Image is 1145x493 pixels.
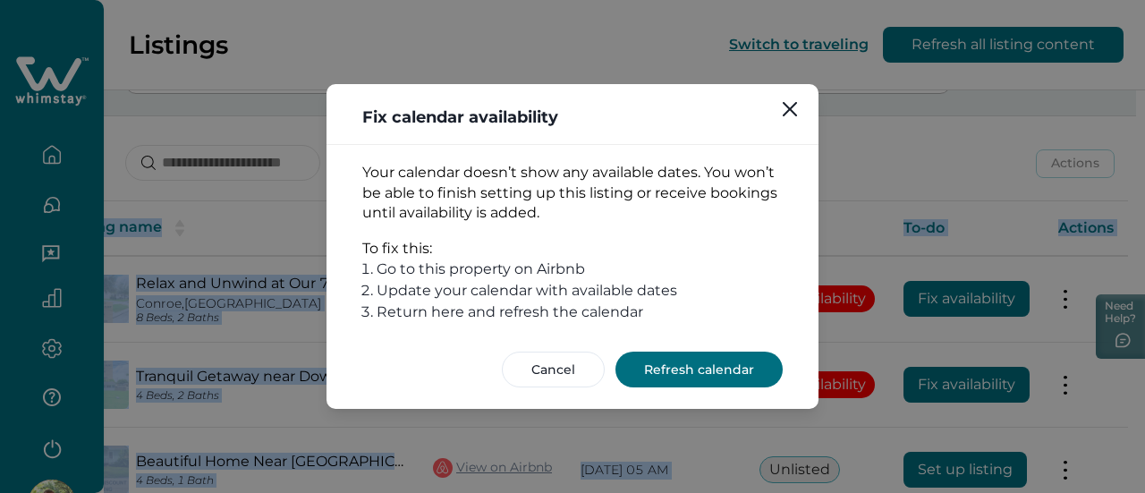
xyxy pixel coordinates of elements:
[615,352,783,387] button: Refresh calendar
[377,259,783,280] li: Go to this property on Airbnb
[502,352,605,387] button: Cancel
[327,84,818,144] header: Fix calendar availability
[377,280,783,302] li: Update your calendar with available dates
[362,163,783,224] p: Your calendar doesn’t show any available dates. You won’t be able to finish setting up this listi...
[362,238,783,259] p: To fix this:
[377,302,783,323] li: Return here and refresh the calendar
[772,91,808,127] button: Close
